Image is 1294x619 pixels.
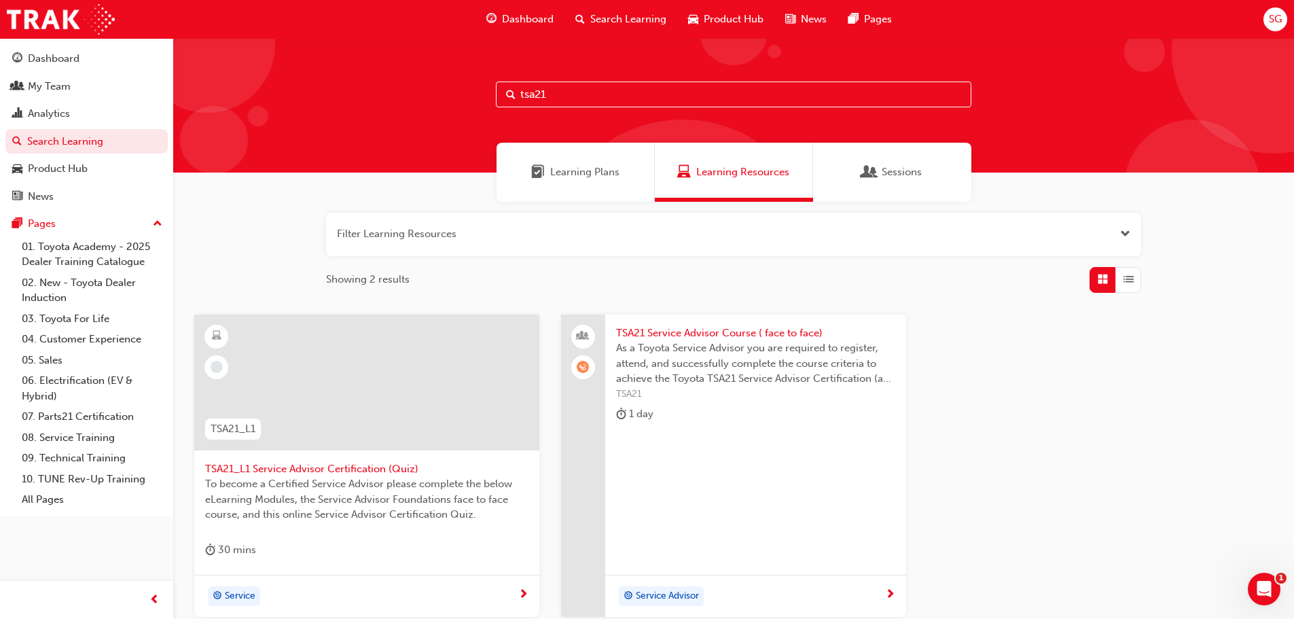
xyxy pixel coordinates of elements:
[863,164,876,180] span: Sessions
[801,12,827,27] span: News
[28,106,70,122] div: Analytics
[194,315,539,618] a: TSA21_L1TSA21_L1 Service Advisor Certification (Quiz)To become a Certified Service Advisor please...
[16,236,168,272] a: 01. Toyota Academy - 2025 Dealer Training Catalogue
[486,11,497,28] span: guage-icon
[16,489,168,510] a: All Pages
[28,161,88,177] div: Product Hub
[496,82,971,107] input: Search...
[774,5,838,33] a: news-iconNews
[5,211,168,236] button: Pages
[696,164,789,180] span: Learning Resources
[518,589,528,601] span: next-icon
[1248,573,1280,605] iframe: Intercom live chat
[28,216,56,232] div: Pages
[677,164,691,180] span: Learning Resources
[688,11,698,28] span: car-icon
[12,218,22,230] span: pages-icon
[211,421,255,437] span: TSA21_L1
[213,588,222,605] span: target-icon
[28,51,79,67] div: Dashboard
[813,143,971,202] a: SessionsSessions
[5,46,168,71] a: Dashboard
[16,350,168,371] a: 05. Sales
[1263,7,1287,31] button: SG
[616,406,653,423] div: 1 day
[12,136,22,148] span: search-icon
[577,361,589,373] span: learningRecordVerb_WAITLIST-icon
[16,370,168,406] a: 06. Electrification (EV & Hybrid)
[5,184,168,209] a: News
[1276,573,1287,584] span: 1
[1124,272,1134,287] span: List
[16,406,168,427] a: 07. Parts21 Certification
[7,4,115,35] img: Trak
[16,308,168,330] a: 03. Toyota For Life
[12,163,22,175] span: car-icon
[616,387,895,402] span: TSA21
[5,129,168,154] a: Search Learning
[785,11,795,28] span: news-icon
[616,340,895,387] span: As a Toyota Service Advisor you are required to register, attend, and successfully complete the c...
[28,79,71,94] div: My Team
[848,11,859,28] span: pages-icon
[16,272,168,308] a: 02. New - Toyota Dealer Induction
[616,325,895,341] span: TSA21 Service Advisor Course ( face to face)
[205,542,256,559] div: 30 mins
[12,81,22,93] span: people-icon
[5,74,168,99] a: My Team
[12,53,22,65] span: guage-icon
[578,328,588,345] span: people-icon
[497,143,655,202] a: Learning PlansLearning Plans
[575,11,585,28] span: search-icon
[677,5,774,33] a: car-iconProduct Hub
[502,12,554,27] span: Dashboard
[212,328,221,345] span: learningResourceType_ELEARNING-icon
[838,5,903,33] a: pages-iconPages
[205,476,528,523] span: To become a Certified Service Advisor please complete the below eLearning Modules, the Service Ad...
[475,5,564,33] a: guage-iconDashboard
[28,189,54,205] div: News
[561,315,906,618] a: TSA21 Service Advisor Course ( face to face)As a Toyota Service Advisor you are required to regis...
[636,588,699,604] span: Service Advisor
[5,156,168,181] a: Product Hub
[326,272,410,287] span: Showing 2 results
[5,101,168,126] a: Analytics
[550,164,619,180] span: Learning Plans
[590,12,666,27] span: Search Learning
[12,191,22,203] span: news-icon
[704,12,763,27] span: Product Hub
[149,592,160,609] span: prev-icon
[16,329,168,350] a: 04. Customer Experience
[655,143,813,202] a: Learning ResourcesLearning Resources
[616,406,626,423] span: duration-icon
[211,361,223,373] span: learningRecordVerb_NONE-icon
[16,427,168,448] a: 08. Service Training
[225,588,255,604] span: Service
[864,12,892,27] span: Pages
[506,87,516,103] span: Search
[564,5,677,33] a: search-iconSearch Learning
[1269,12,1282,27] span: SG
[205,461,528,477] span: TSA21_L1 Service Advisor Certification (Quiz)
[1098,272,1108,287] span: Grid
[624,588,633,605] span: target-icon
[16,469,168,490] a: 10. TUNE Rev-Up Training
[16,448,168,469] a: 09. Technical Training
[1120,226,1130,242] button: Open the filter
[153,215,162,233] span: up-icon
[531,164,545,180] span: Learning Plans
[12,108,22,120] span: chart-icon
[882,164,922,180] span: Sessions
[205,542,215,559] span: duration-icon
[885,589,895,601] span: next-icon
[5,43,168,211] button: DashboardMy TeamAnalyticsSearch LearningProduct HubNews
